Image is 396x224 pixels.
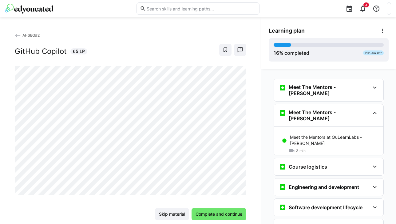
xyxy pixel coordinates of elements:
[365,3,367,7] span: 4
[290,134,378,146] p: Meet the Mentors at QuLearnLabs - [PERSON_NAME]
[296,148,306,153] span: 3 min
[155,208,189,220] button: Skip material
[195,211,243,217] span: Complete and continue
[146,6,256,11] input: Search skills and learning paths…
[289,109,370,122] h3: Meet The Mentors - [PERSON_NAME]
[15,47,67,56] h2: GitHub Copilot
[73,48,85,54] span: 65 LP
[269,27,305,34] span: Learning plan
[289,164,327,170] h3: Course logistics
[274,50,279,56] span: 16
[192,208,246,220] button: Complete and continue
[363,50,384,55] div: 20h 4m left
[158,211,186,217] span: Skip material
[289,204,362,210] h3: Software development lifecycle
[289,84,370,96] h3: Meet The Mentors - [PERSON_NAME]
[15,33,40,38] a: AI-SEQ#2
[289,184,359,190] h3: Engineering and development
[22,33,40,38] span: AI-SEQ#2
[274,49,309,57] div: % completed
